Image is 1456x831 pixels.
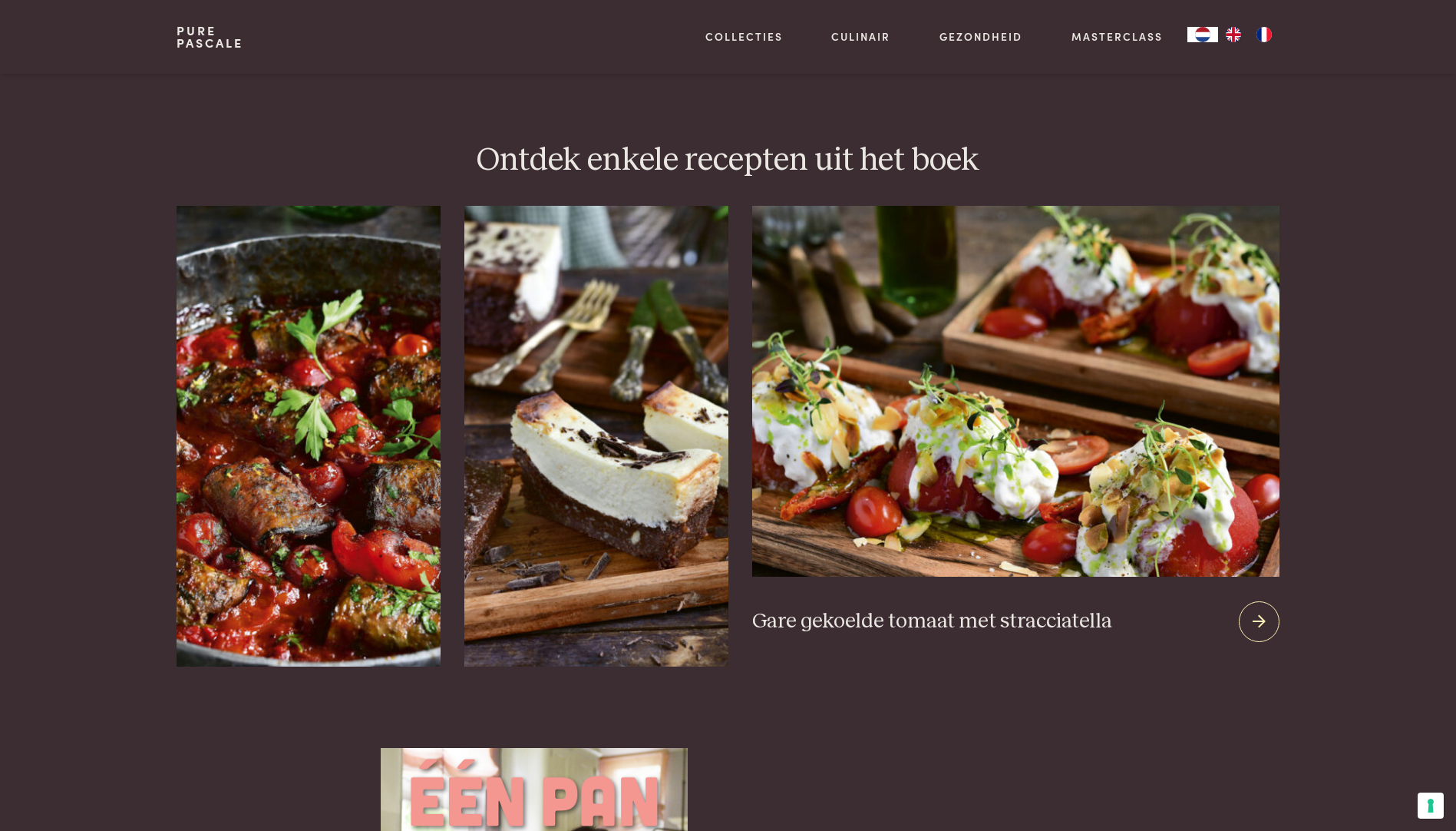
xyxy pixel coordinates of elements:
img: Gare gekoelde tomaat met stracciatella [752,206,1279,577]
div: Language [1187,27,1218,42]
a: Culinair [831,28,890,45]
h3: Gare gekoelde tomaat met stracciatella [752,608,1112,635]
ul: Language list [1218,27,1279,42]
a: FR [1249,27,1279,42]
a: Gezondheid [939,28,1022,45]
img: Brownie-cheesecake [464,206,728,667]
button: Uw voorkeuren voor toestemming voor trackingtechnologieën [1418,793,1444,819]
a: Collecties [705,28,783,45]
a: NL [1187,27,1218,42]
h2: Ontdek enkele recepten uit het boek [177,141,1279,181]
a: PurePascale [177,25,243,49]
img: Aubergine-gehaktrolletjes in tomatensaus [177,206,440,667]
a: EN [1218,27,1249,42]
aside: Language selected: Nederlands [1187,27,1279,42]
a: Gare gekoelde tomaat met stracciatella Gare gekoelde tomaat met stracciatella [752,206,1279,667]
a: Masterclass [1071,28,1163,45]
